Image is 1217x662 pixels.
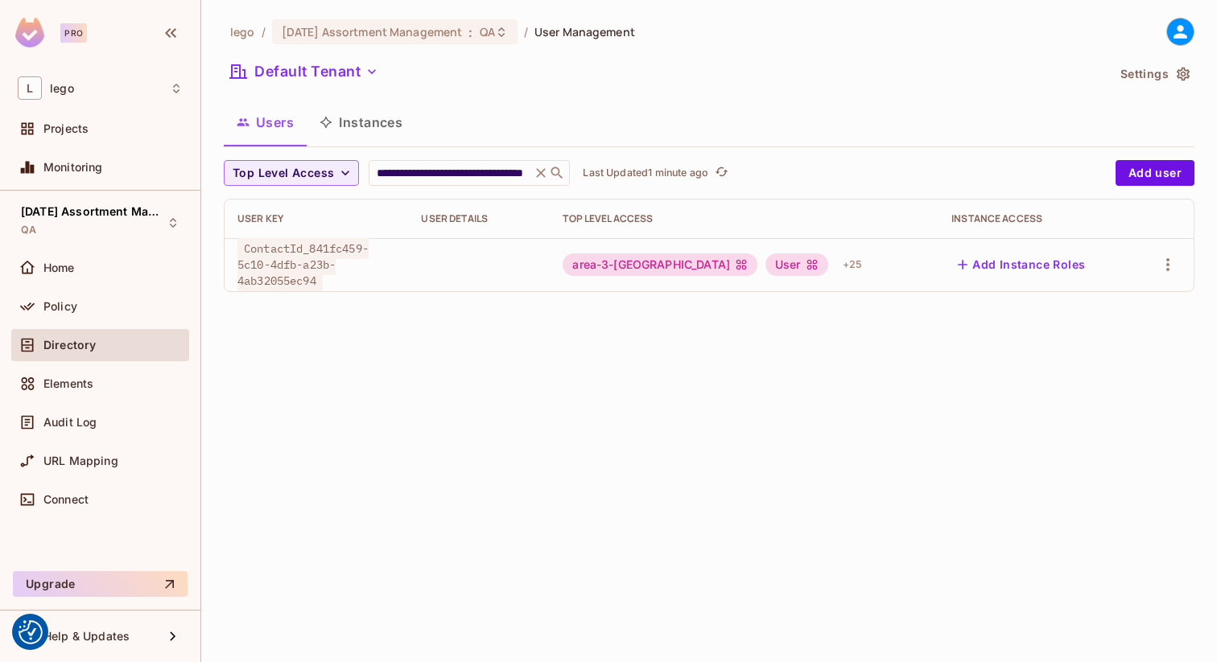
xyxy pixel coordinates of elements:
span: Monitoring [43,161,103,174]
div: User Key [237,212,395,225]
div: Top Level Access [563,212,926,225]
span: Click to refresh data [708,163,731,183]
span: Top Level Access [233,163,334,183]
span: Help & Updates [43,630,130,643]
button: Add user [1116,160,1194,186]
img: SReyMgAAAABJRU5ErkJggg== [15,18,44,47]
span: User Management [534,24,635,39]
span: Audit Log [43,416,97,429]
button: Upgrade [13,571,188,597]
span: Home [43,261,75,274]
div: User Details [421,212,537,225]
p: Last Updated 1 minute ago [583,167,708,179]
span: [DATE] Assortment Management [282,24,463,39]
button: Top Level Access [224,160,359,186]
button: Add Instance Roles [951,252,1091,278]
span: : [468,26,473,39]
span: Workspace: lego [50,82,74,95]
div: Pro [60,23,87,43]
button: refresh [712,163,731,183]
span: QA [21,224,36,236]
span: L [18,76,42,100]
span: [DATE] Assortment Management [21,205,166,218]
span: URL Mapping [43,454,118,467]
button: Settings [1114,61,1194,87]
div: + 25 [836,252,868,278]
div: Instance Access [951,212,1120,225]
span: QA [480,24,495,39]
span: refresh [715,165,728,181]
div: User [765,253,828,276]
span: ContactId_841fc459-5c10-4dfb-a23b-4ab32055ec94 [237,238,369,291]
button: Default Tenant [224,59,385,84]
div: area-3-[GEOGRAPHIC_DATA] [563,253,757,276]
span: Connect [43,493,89,506]
li: / [524,24,528,39]
li: / [262,24,266,39]
span: the active workspace [230,24,255,39]
button: Users [224,102,307,142]
span: Directory [43,339,96,352]
img: Revisit consent button [19,620,43,644]
span: Elements [43,377,93,390]
button: Consent Preferences [19,620,43,644]
button: Instances [307,102,415,142]
span: Projects [43,122,89,135]
span: Policy [43,300,77,313]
